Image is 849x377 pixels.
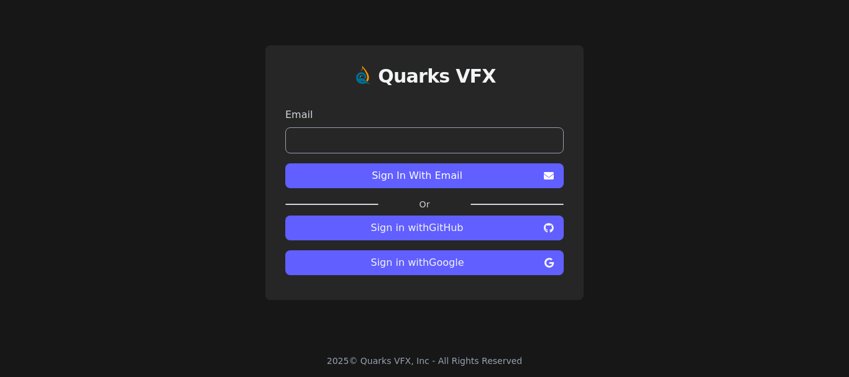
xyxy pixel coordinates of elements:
button: Sign in withGitHub [285,216,564,240]
button: Sign in withGoogle [285,250,564,275]
h1: Quarks VFX [378,65,496,88]
span: Sign in with GitHub [295,220,539,235]
button: Sign In With Email [285,163,564,188]
label: Or [379,198,470,211]
span: Sign in with Google [295,255,539,270]
div: 2025 © Quarks VFX, Inc - All Rights Reserved [327,355,523,367]
label: Email [285,107,564,122]
a: Quarks VFX [378,65,496,98]
span: Sign In With Email [295,168,539,183]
